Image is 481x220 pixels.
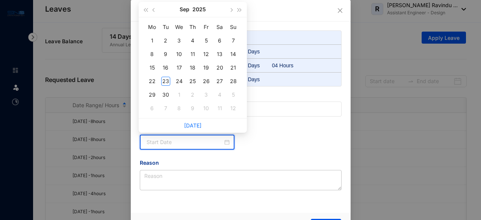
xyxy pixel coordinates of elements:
div: 12 [202,50,211,59]
div: 4 [188,36,197,45]
td: 2025-09-08 [145,47,159,61]
th: Su [227,20,240,34]
th: Fr [200,20,213,34]
div: 23 [161,77,170,86]
div: 10 [202,104,211,113]
td: 2025-09-02 [159,34,172,47]
div: 8 [175,104,184,113]
div: 28 [229,77,238,86]
td: 2025-09-16 [159,61,172,74]
button: Sep [180,2,189,17]
td: 2025-09-12 [200,47,213,61]
td: 2025-09-26 [200,74,213,88]
div: 8 [148,50,157,59]
div: 2 [188,90,197,99]
td: 2025-09-25 [186,74,200,88]
input: Start Date [147,138,223,146]
td: 2025-10-02 [186,88,200,102]
td: 2025-10-12 [227,102,240,115]
textarea: Reason [140,170,342,190]
div: 11 [188,50,197,59]
td: 2025-09-27 [213,74,227,88]
div: 24 [175,77,184,86]
div: 9 [188,104,197,113]
div: 18 [188,63,197,72]
div: 14 Days [240,48,272,55]
div: 9 [161,50,170,59]
div: 07 Days [240,76,272,83]
th: Th [186,20,200,34]
td: 2025-10-08 [172,102,186,115]
div: 3 [175,36,184,45]
td: 2025-09-06 [213,34,227,47]
td: 2025-09-23 [159,74,172,88]
div: 10 [175,50,184,59]
div: 25 [188,77,197,86]
div: 1 [148,36,157,45]
div: 20 [215,63,224,72]
div: 22 [148,77,157,86]
td: 2025-10-06 [145,102,159,115]
div: 05 Days [240,62,272,69]
div: 17 [175,63,184,72]
td: 2025-10-05 [227,88,240,102]
div: 30 [161,90,170,99]
td: 2025-09-01 [145,34,159,47]
div: 6 [215,36,224,45]
th: Mo [145,20,159,34]
a: [DATE] [184,122,201,129]
td: 2025-09-15 [145,61,159,74]
td: 2025-09-19 [200,61,213,74]
td: 2025-09-09 [159,47,172,61]
td: 2025-09-13 [213,47,227,61]
span: close [337,8,343,14]
td: 2025-09-03 [172,34,186,47]
div: 15 [148,63,157,72]
td: 2025-10-09 [186,102,200,115]
th: Tu [159,20,172,34]
td: 2025-09-18 [186,61,200,74]
div: 29 [148,90,157,99]
div: 6 [148,104,157,113]
div: 1 [175,90,184,99]
div: 14 [229,50,238,59]
button: 2025 [192,2,206,17]
td: 2025-10-11 [213,102,227,115]
button: Close [336,6,344,15]
td: 2025-10-10 [200,102,213,115]
td: 2025-09-29 [145,88,159,102]
div: 11 [215,104,224,113]
td: 2025-09-05 [200,34,213,47]
label: Reason [140,159,164,167]
div: 4 [215,90,224,99]
div: 27 [215,77,224,86]
td: 2025-09-20 [213,61,227,74]
td: 2025-09-10 [172,47,186,61]
td: 2025-09-14 [227,47,240,61]
div: 04 Hours [272,62,304,69]
td: 2025-09-11 [186,47,200,61]
td: 2025-10-07 [159,102,172,115]
div: 13 [215,50,224,59]
th: Sa [213,20,227,34]
td: 2025-09-28 [227,74,240,88]
div: 2 [161,36,170,45]
div: 5 [202,36,211,45]
div: 26 [202,77,211,86]
div: 16 [161,63,170,72]
div: 7 [161,104,170,113]
td: 2025-09-17 [172,61,186,74]
div: 19 [202,63,211,72]
div: 12 [229,104,238,113]
td: 2025-09-24 [172,74,186,88]
div: 5 [229,90,238,99]
td: 2025-09-22 [145,74,159,88]
td: 2025-09-30 [159,88,172,102]
td: 2025-10-01 [172,88,186,102]
div: 3 [202,90,211,99]
td: 2025-10-03 [200,88,213,102]
div: 21 [229,63,238,72]
td: 2025-09-04 [186,34,200,47]
td: 2025-09-07 [227,34,240,47]
td: 2025-09-21 [227,61,240,74]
